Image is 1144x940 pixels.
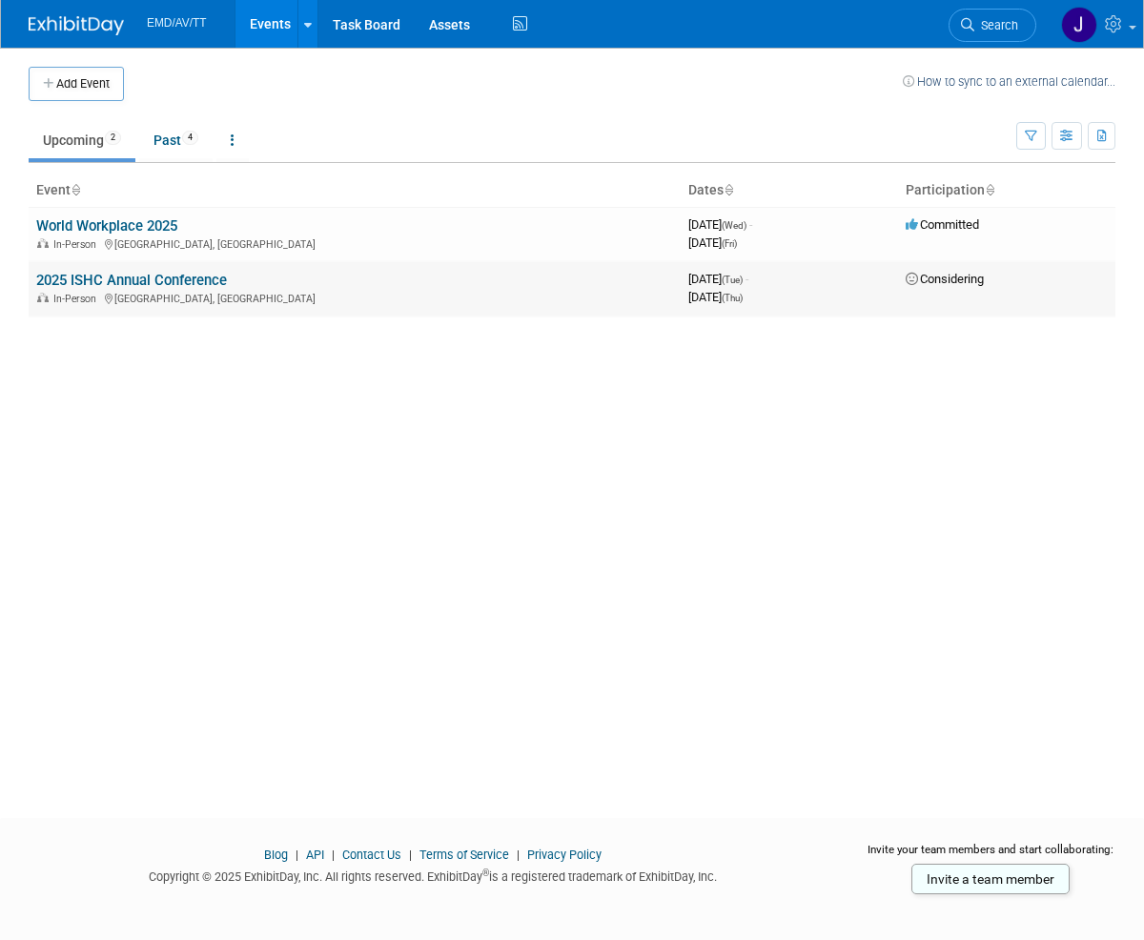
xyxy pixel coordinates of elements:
[688,272,748,286] span: [DATE]
[182,131,198,145] span: 4
[688,290,743,304] span: [DATE]
[722,238,737,249] span: (Fri)
[327,848,339,862] span: |
[724,182,733,197] a: Sort by Start Date
[71,182,80,197] a: Sort by Event Name
[985,182,994,197] a: Sort by Participation Type
[37,238,49,248] img: In-Person Event
[903,74,1115,89] a: How to sync to an external calendar...
[53,238,102,251] span: In-Person
[291,848,303,862] span: |
[974,18,1018,32] span: Search
[906,217,979,232] span: Committed
[866,842,1116,870] div: Invite your team members and start collaborating:
[29,16,124,35] img: ExhibitDay
[404,848,417,862] span: |
[898,174,1115,207] th: Participation
[264,848,288,862] a: Blog
[53,293,102,305] span: In-Person
[722,293,743,303] span: (Thu)
[688,217,752,232] span: [DATE]
[722,275,743,285] span: (Tue)
[36,235,673,251] div: [GEOGRAPHIC_DATA], [GEOGRAPHIC_DATA]
[147,16,207,30] span: EMD/AV/TT
[949,9,1036,42] a: Search
[746,272,748,286] span: -
[688,235,737,250] span: [DATE]
[342,848,401,862] a: Contact Us
[29,67,124,101] button: Add Event
[29,864,837,886] div: Copyright © 2025 ExhibitDay, Inc. All rights reserved. ExhibitDay is a registered trademark of Ex...
[105,131,121,145] span: 2
[29,122,135,158] a: Upcoming2
[37,293,49,302] img: In-Person Event
[906,272,984,286] span: Considering
[36,272,227,289] a: 2025 ISHC Annual Conference
[681,174,898,207] th: Dates
[749,217,752,232] span: -
[527,848,602,862] a: Privacy Policy
[722,220,746,231] span: (Wed)
[911,864,1070,894] a: Invite a team member
[512,848,524,862] span: |
[29,174,681,207] th: Event
[139,122,213,158] a: Past4
[419,848,509,862] a: Terms of Service
[36,217,177,235] a: World Workplace 2025
[306,848,324,862] a: API
[36,290,673,305] div: [GEOGRAPHIC_DATA], [GEOGRAPHIC_DATA]
[482,868,489,878] sup: ®
[1061,7,1097,43] img: Jolene Rheault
